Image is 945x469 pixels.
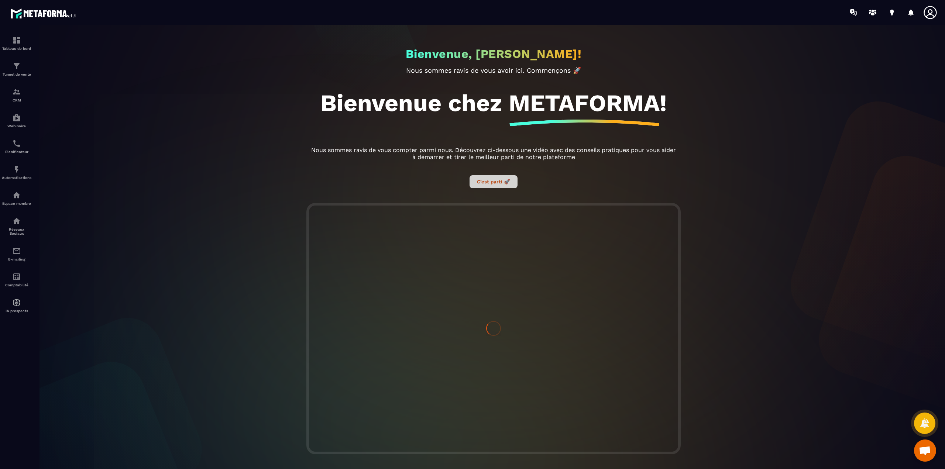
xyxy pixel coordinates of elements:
button: C’est parti 🚀 [470,175,518,188]
p: Nous sommes ravis de vous compter parmi nous. Découvrez ci-dessous une vidéo avec des conseils pr... [309,146,678,161]
a: formationformationTableau de bord [2,30,31,56]
img: scheduler [12,139,21,148]
a: emailemailE-mailing [2,241,31,267]
h1: Bienvenue chez METAFORMA! [320,89,667,117]
img: logo [10,7,77,20]
a: accountantaccountantComptabilité [2,267,31,293]
img: social-network [12,217,21,225]
a: social-networksocial-networkRéseaux Sociaux [2,211,31,241]
p: Webinaire [2,124,31,128]
img: formation [12,62,21,70]
p: Comptabilité [2,283,31,287]
img: automations [12,165,21,174]
p: CRM [2,98,31,102]
h2: Bienvenue, [PERSON_NAME]! [406,47,582,61]
img: automations [12,191,21,200]
p: Réseaux Sociaux [2,227,31,235]
img: automations [12,298,21,307]
a: C’est parti 🚀 [470,178,518,185]
p: IA prospects [2,309,31,313]
a: formationformationCRM [2,82,31,108]
img: formation [12,87,21,96]
img: automations [12,113,21,122]
a: automationsautomationsEspace membre [2,185,31,211]
img: accountant [12,272,21,281]
p: Tunnel de vente [2,72,31,76]
a: formationformationTunnel de vente [2,56,31,82]
a: schedulerschedulerPlanificateur [2,134,31,159]
a: automationsautomationsAutomatisations [2,159,31,185]
p: Automatisations [2,176,31,180]
p: E-mailing [2,257,31,261]
p: Tableau de bord [2,46,31,51]
p: Espace membre [2,201,31,206]
p: Planificateur [2,150,31,154]
p: Nous sommes ravis de vous avoir ici. Commençons 🚀 [309,66,678,74]
a: automationsautomationsWebinaire [2,108,31,134]
a: Ouvrir le chat [914,439,936,462]
img: formation [12,36,21,45]
img: email [12,246,21,255]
